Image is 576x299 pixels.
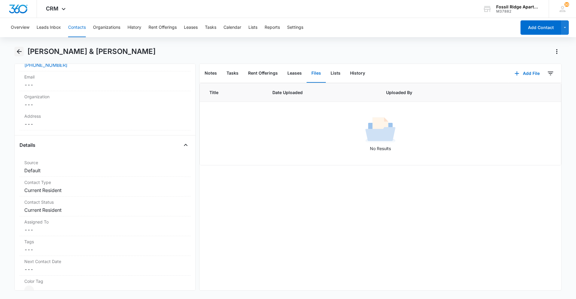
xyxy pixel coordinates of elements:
[243,64,283,83] button: Rent Offerings
[19,71,190,91] div: Email---
[223,18,241,37] button: Calendar
[205,18,216,37] button: Tasks
[24,226,186,233] dd: ---
[307,64,326,83] button: Files
[24,93,186,100] label: Organization
[200,64,222,83] button: Notes
[24,101,186,108] dd: ---
[200,145,561,152] p: No Results
[24,159,186,166] label: Source
[386,89,475,96] span: Uploaded By
[148,18,177,37] button: Rent Offerings
[508,66,546,81] button: Add File
[496,9,540,13] div: account id
[68,18,86,37] button: Contacts
[520,20,561,35] button: Add Contact
[326,64,345,83] button: Lists
[19,157,190,177] div: SourceDefault
[24,266,186,273] dd: ---
[27,47,156,56] h1: [PERSON_NAME] & [PERSON_NAME]
[222,64,243,83] button: Tasks
[283,64,307,83] button: Leases
[37,18,61,37] button: Leads Inbox
[24,61,67,69] a: [PHONE_NUMBER]
[19,91,190,111] div: Organization---
[24,278,186,284] label: Color Tag
[564,2,569,7] div: notifications count
[365,115,395,145] img: No Results
[24,179,186,185] label: Contact Type
[181,140,190,150] button: Close
[24,187,186,194] dd: Current Resident
[11,18,29,37] button: Overview
[209,89,258,96] span: Title
[272,89,371,96] span: Date Uploaded
[496,4,540,9] div: account name
[24,167,186,174] dd: Default
[184,18,198,37] button: Leases
[24,238,186,245] label: Tags
[287,18,303,37] button: Settings
[24,120,186,128] dd: ---
[24,258,186,265] label: Next Contact Date
[24,199,186,205] label: Contact Status
[24,81,186,88] dd: ---
[46,5,58,12] span: CRM
[19,216,190,236] div: Assigned To---
[19,177,190,197] div: Contact TypeCurrent Resident
[24,246,186,253] dd: ---
[546,69,555,78] button: Filters
[19,141,35,149] h4: Details
[14,47,24,56] button: Back
[564,2,569,7] span: 30
[248,18,257,37] button: Lists
[345,64,370,83] button: History
[19,276,190,298] div: Color Tag
[552,47,562,56] button: Actions
[24,219,186,225] label: Assigned To
[19,197,190,216] div: Contact StatusCurrent Resident
[127,18,141,37] button: History
[19,111,190,130] div: Address---
[24,206,186,214] dd: Current Resident
[24,113,186,119] label: Address
[19,256,190,276] div: Next Contact Date---
[93,18,120,37] button: Organizations
[24,74,186,80] label: Email
[265,18,280,37] button: Reports
[19,236,190,256] div: Tags---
